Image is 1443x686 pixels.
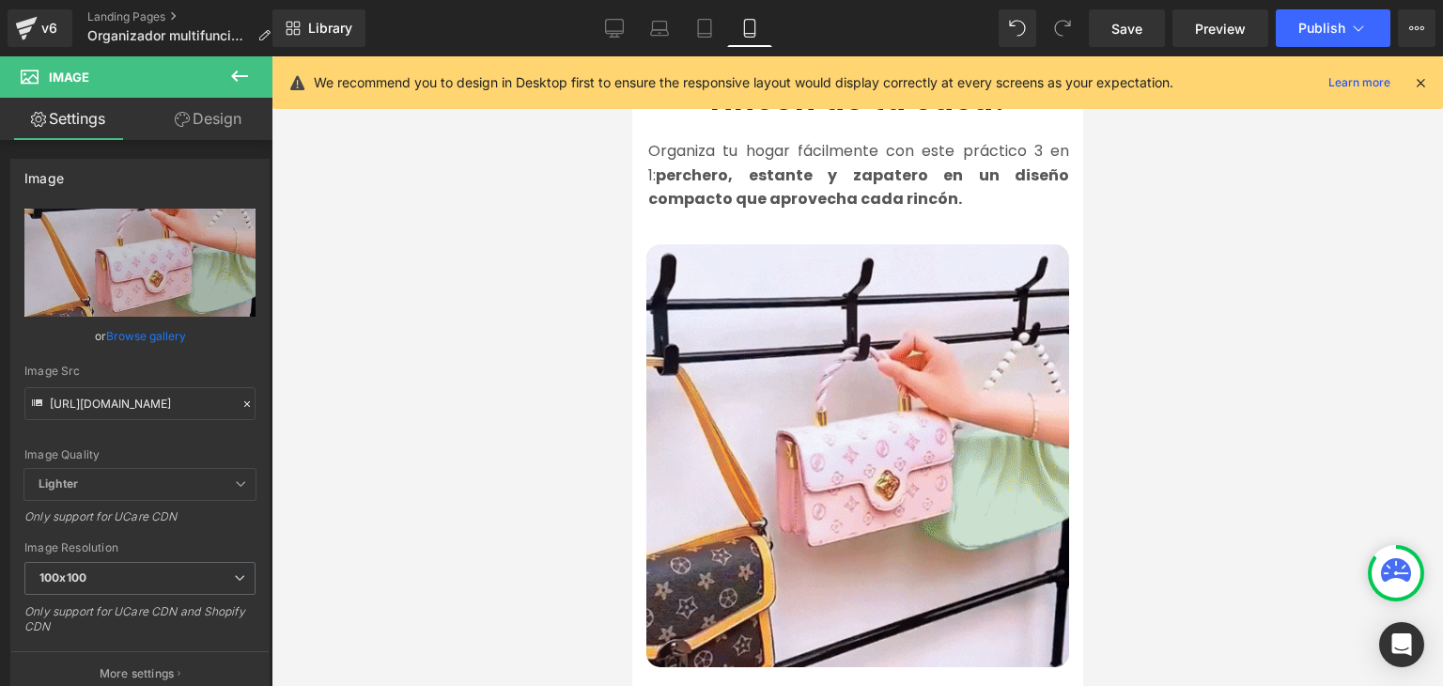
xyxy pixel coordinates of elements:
span: Publish [1298,21,1345,36]
div: Only support for UCare CDN and Shopify CDN [24,604,256,647]
div: Image Quality [24,448,256,461]
div: Open Intercom Messenger [1379,622,1424,667]
a: New Library [272,9,365,47]
div: v6 [38,16,61,40]
a: v6 [8,9,72,47]
div: Image Src [24,365,256,378]
a: Learn more [1321,71,1398,94]
button: Publish [1276,9,1390,47]
input: Link [24,387,256,420]
a: Design [140,98,276,140]
div: Image [24,160,64,186]
strong: perchero, estante y zapatero en un diseño compacto que aprovecha cada rincón. [16,108,437,154]
b: 100x100 [39,570,86,585]
div: or [24,326,256,346]
b: ! [362,22,374,64]
span: Organizador multifuncional [87,28,250,43]
p: More settings [100,665,175,682]
span: Image [49,70,89,85]
span: Preview [1195,19,1246,39]
font: Organiza tu hogar fácilmente con este práctico 3 en 1: [16,84,437,153]
div: Only support for UCare CDN [24,509,256,537]
button: Redo [1044,9,1081,47]
button: More [1398,9,1435,47]
b: rincón de tu casa [78,22,362,64]
a: Browse gallery [106,320,186,352]
a: Preview [1172,9,1268,47]
a: Desktop [592,9,637,47]
a: Landing Pages [87,9,286,24]
a: Mobile [727,9,772,47]
b: Lighter [39,476,78,491]
a: Tablet [682,9,727,47]
div: Image Resolution [24,541,256,554]
p: We recommend you to design in Desktop first to ensure the responsive layout would display correct... [314,72,1173,93]
span: Save [1111,19,1142,39]
a: Laptop [637,9,682,47]
button: Undo [999,9,1036,47]
span: Library [308,20,352,37]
